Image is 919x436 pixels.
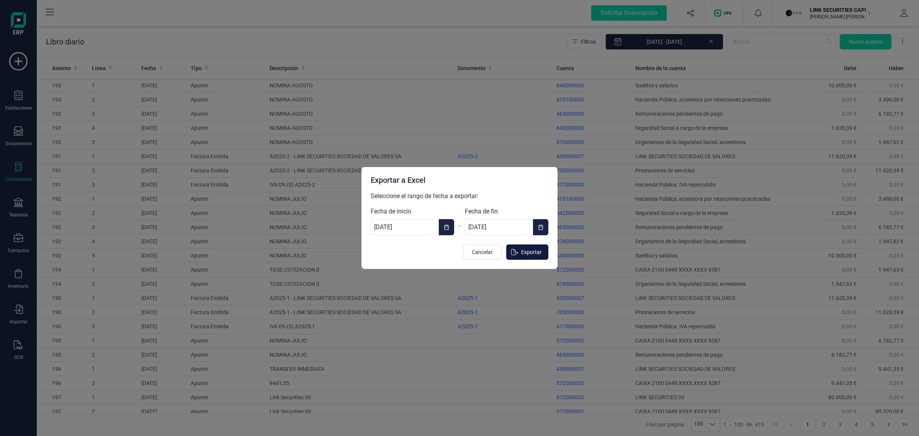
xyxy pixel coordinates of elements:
[439,219,454,235] button: Choose Date
[463,244,502,260] button: Cancelar
[506,244,548,260] button: Exportar
[465,207,548,216] label: Fecha de fin
[465,219,533,235] input: dd/mm/aaaa
[371,219,439,235] input: dd/mm/aaaa
[371,175,548,185] div: Exportar a Excel
[371,192,548,201] p: Seleccione el rango de fecha a exportar:
[521,248,542,256] span: Exportar
[533,219,548,235] button: Choose Date
[371,207,454,216] label: Fecha de inicio
[454,217,465,235] div: -
[472,248,493,256] span: Cancelar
